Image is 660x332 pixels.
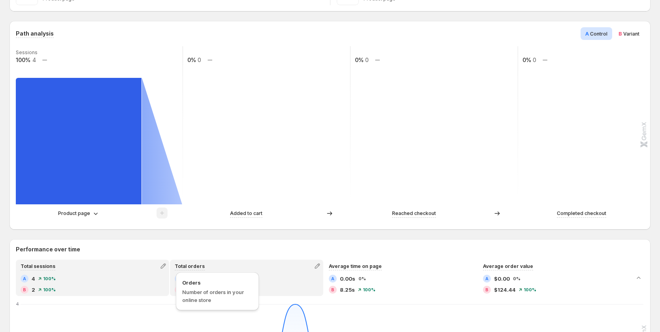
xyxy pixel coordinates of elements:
[23,276,26,281] h2: A
[329,263,382,269] span: Average time on page
[590,31,607,37] span: Control
[16,57,30,63] text: 100%
[43,276,56,281] span: 100%
[198,57,201,63] text: 0
[585,30,589,37] span: A
[619,30,622,37] span: B
[331,287,334,292] h2: B
[494,275,510,283] span: $0.00
[365,57,369,63] text: 0
[340,275,355,283] span: 0.00s
[524,287,536,292] span: 100%
[483,263,533,269] span: Average order value
[331,276,334,281] h2: A
[187,57,196,63] text: 0%
[32,57,36,63] text: 4
[513,276,520,281] span: 0%
[485,287,488,292] h2: B
[182,279,253,287] span: Orders
[16,49,38,55] text: Sessions
[43,287,56,292] span: 100%
[21,263,55,269] span: Total sessions
[16,30,54,38] h3: Path analysis
[358,276,366,281] span: 0%
[557,209,606,217] p: Completed checkout
[633,272,644,283] button: Collapse chart
[623,31,639,37] span: Variant
[355,57,364,63] text: 0%
[485,276,488,281] h2: A
[494,286,516,294] span: $124.44
[175,263,205,269] span: Total orders
[23,287,26,292] h2: B
[533,57,536,63] text: 0
[522,57,531,63] text: 0%
[182,289,244,303] span: Number of orders in your online store
[340,286,355,294] span: 8.25s
[16,301,19,307] text: 4
[363,287,375,292] span: 100%
[392,209,436,217] p: Reached checkout
[58,209,90,217] p: Product page
[32,286,35,294] span: 2
[16,245,644,253] h2: Performance over time
[32,275,35,283] span: 4
[230,209,262,217] p: Added to cart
